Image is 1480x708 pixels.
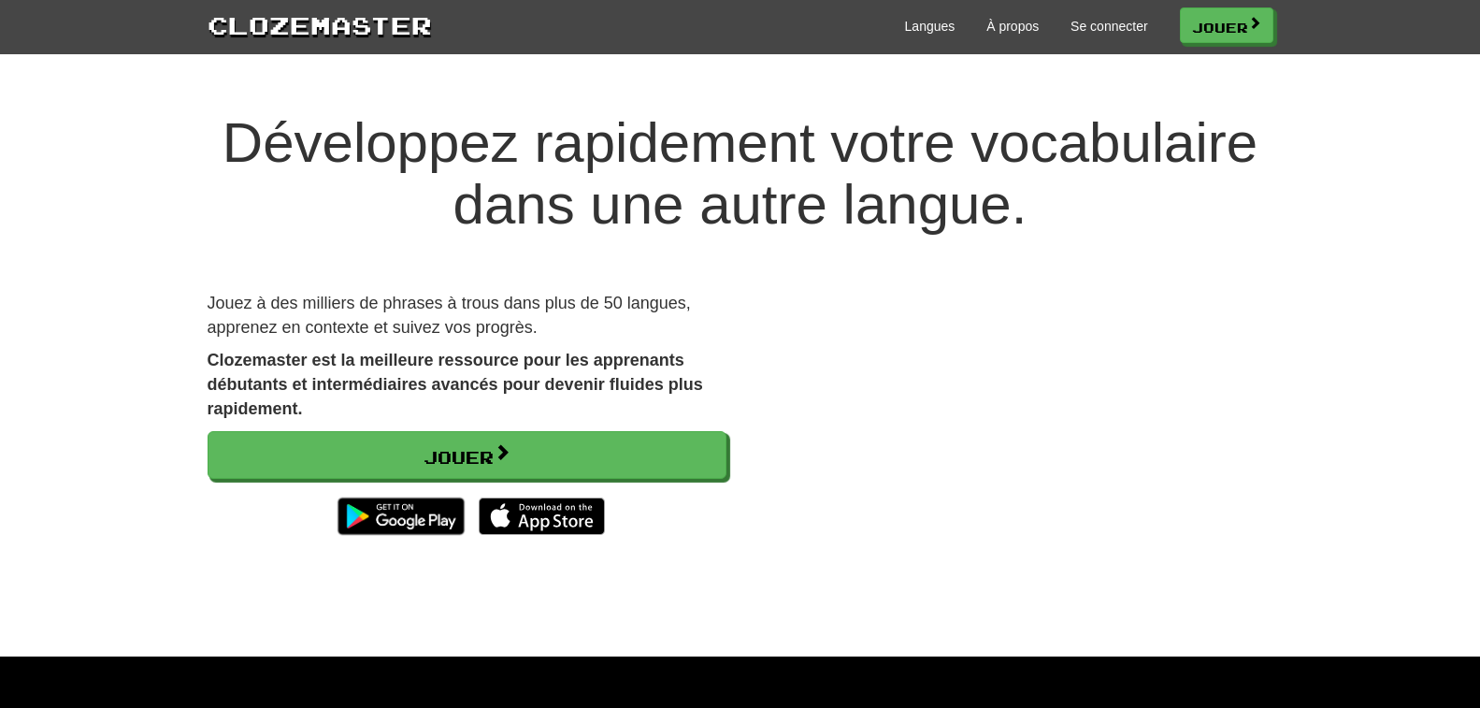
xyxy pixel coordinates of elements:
font: Se connecter [1070,19,1148,34]
a: À propos [986,17,1039,36]
font: Clozemaster [208,10,432,39]
img: Download_on_the_App_Store_Badge_US-UK_135x40-25178aeef6eb6b83b96f5f2d004eda3bffbb37122de64afbaef7... [479,498,605,535]
img: Téléchargez-le sur Google Play [328,488,473,544]
font: Jouez à des milliers de phrases à trous dans plus de 50 langues, apprenez en contexte et suivez v... [208,294,691,337]
a: Clozemaster [208,7,432,42]
font: Développez rapidement votre vocabulaire [223,111,1257,174]
a: Langues [905,17,956,36]
a: Se connecter [1070,17,1148,36]
a: Jouer [208,431,726,480]
font: Jouer [1192,19,1248,35]
font: À propos [986,19,1039,34]
font: Langues [905,19,956,34]
font: Jouer [424,447,494,468]
font: dans une autre langue. [453,173,1027,236]
font: Clozemaster est la meilleure ressource pour les apprenants débutants et intermédiaires avancés po... [208,351,703,417]
a: Jouer [1180,7,1273,43]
